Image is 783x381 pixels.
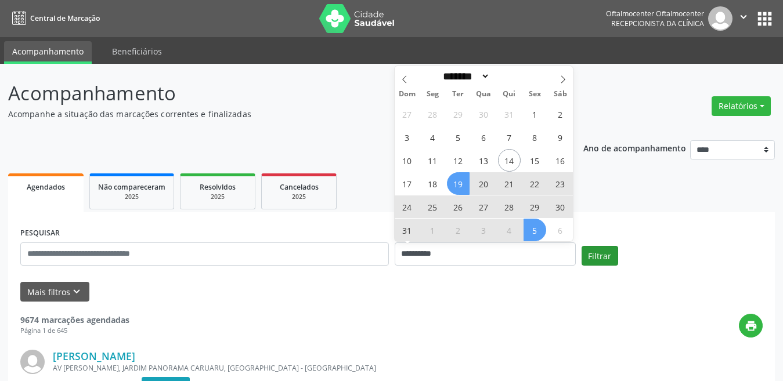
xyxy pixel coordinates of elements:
[549,126,572,148] span: Agosto 9, 2025
[396,195,418,218] span: Agosto 24, 2025
[27,182,65,192] span: Agendados
[472,149,495,172] span: Agosto 13, 2025
[606,9,704,19] div: Oftalmocenter Oftalmocenter
[8,108,545,120] p: Acompanhe a situação das marcações correntes e finalizadas
[708,6,733,31] img: img
[396,103,418,125] span: Julho 27, 2025
[739,314,763,338] button: print
[70,285,83,298] i: keyboard_arrow_down
[524,172,546,195] span: Agosto 22, 2025
[471,90,496,98] span: Qua
[396,149,418,172] span: Agosto 10, 2025
[549,149,572,172] span: Agosto 16, 2025
[472,103,495,125] span: Julho 30, 2025
[472,219,495,241] span: Setembro 3, 2025
[472,195,495,218] span: Agosto 27, 2025
[53,350,135,362] a: [PERSON_NAME]
[20,350,45,374] img: img
[4,41,92,64] a: Acompanhamento
[421,172,444,195] span: Agosto 18, 2025
[447,149,470,172] span: Agosto 12, 2025
[472,172,495,195] span: Agosto 20, 2025
[20,224,60,242] label: PESQUISAR
[104,41,170,61] a: Beneficiários
[395,90,420,98] span: Dom
[421,195,444,218] span: Agosto 25, 2025
[447,172,470,195] span: Agosto 19, 2025
[447,219,470,241] span: Setembro 2, 2025
[498,126,521,148] span: Agosto 7, 2025
[498,219,521,241] span: Setembro 4, 2025
[490,70,528,82] input: Year
[445,90,471,98] span: Ter
[98,193,165,201] div: 2025
[20,314,129,325] strong: 9674 marcações agendadas
[498,195,521,218] span: Agosto 28, 2025
[583,140,686,155] p: Ano de acompanhamento
[745,320,757,332] i: print
[98,182,165,192] span: Não compareceram
[20,282,89,302] button: Mais filtroskeyboard_arrow_down
[496,90,522,98] span: Qui
[755,9,775,29] button: apps
[549,172,572,195] span: Agosto 23, 2025
[447,195,470,218] span: Agosto 26, 2025
[280,182,319,192] span: Cancelados
[524,219,546,241] span: Setembro 5, 2025
[420,90,445,98] span: Seg
[447,103,470,125] span: Julho 29, 2025
[524,149,546,172] span: Agosto 15, 2025
[524,195,546,218] span: Agosto 29, 2025
[712,96,771,116] button: Relatórios
[8,79,545,108] p: Acompanhamento
[20,326,129,336] div: Página 1 de 645
[498,149,521,172] span: Agosto 14, 2025
[396,126,418,148] span: Agosto 3, 2025
[396,172,418,195] span: Agosto 17, 2025
[30,13,100,23] span: Central de Marcação
[737,10,750,23] i: 
[396,219,418,241] span: Agosto 31, 2025
[439,70,490,82] select: Month
[498,172,521,195] span: Agosto 21, 2025
[472,126,495,148] span: Agosto 6, 2025
[421,149,444,172] span: Agosto 11, 2025
[421,126,444,148] span: Agosto 4, 2025
[611,19,704,28] span: Recepcionista da clínica
[522,90,547,98] span: Sex
[270,193,328,201] div: 2025
[421,219,444,241] span: Setembro 1, 2025
[582,246,618,266] button: Filtrar
[524,103,546,125] span: Agosto 1, 2025
[200,182,236,192] span: Resolvidos
[549,219,572,241] span: Setembro 6, 2025
[189,193,247,201] div: 2025
[733,6,755,31] button: 
[53,363,589,373] div: AV [PERSON_NAME], JARDIM PANORAMA CARUARU, [GEOGRAPHIC_DATA] - [GEOGRAPHIC_DATA]
[549,195,572,218] span: Agosto 30, 2025
[8,9,100,28] a: Central de Marcação
[524,126,546,148] span: Agosto 8, 2025
[547,90,573,98] span: Sáb
[549,103,572,125] span: Agosto 2, 2025
[447,126,470,148] span: Agosto 5, 2025
[421,103,444,125] span: Julho 28, 2025
[498,103,521,125] span: Julho 31, 2025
